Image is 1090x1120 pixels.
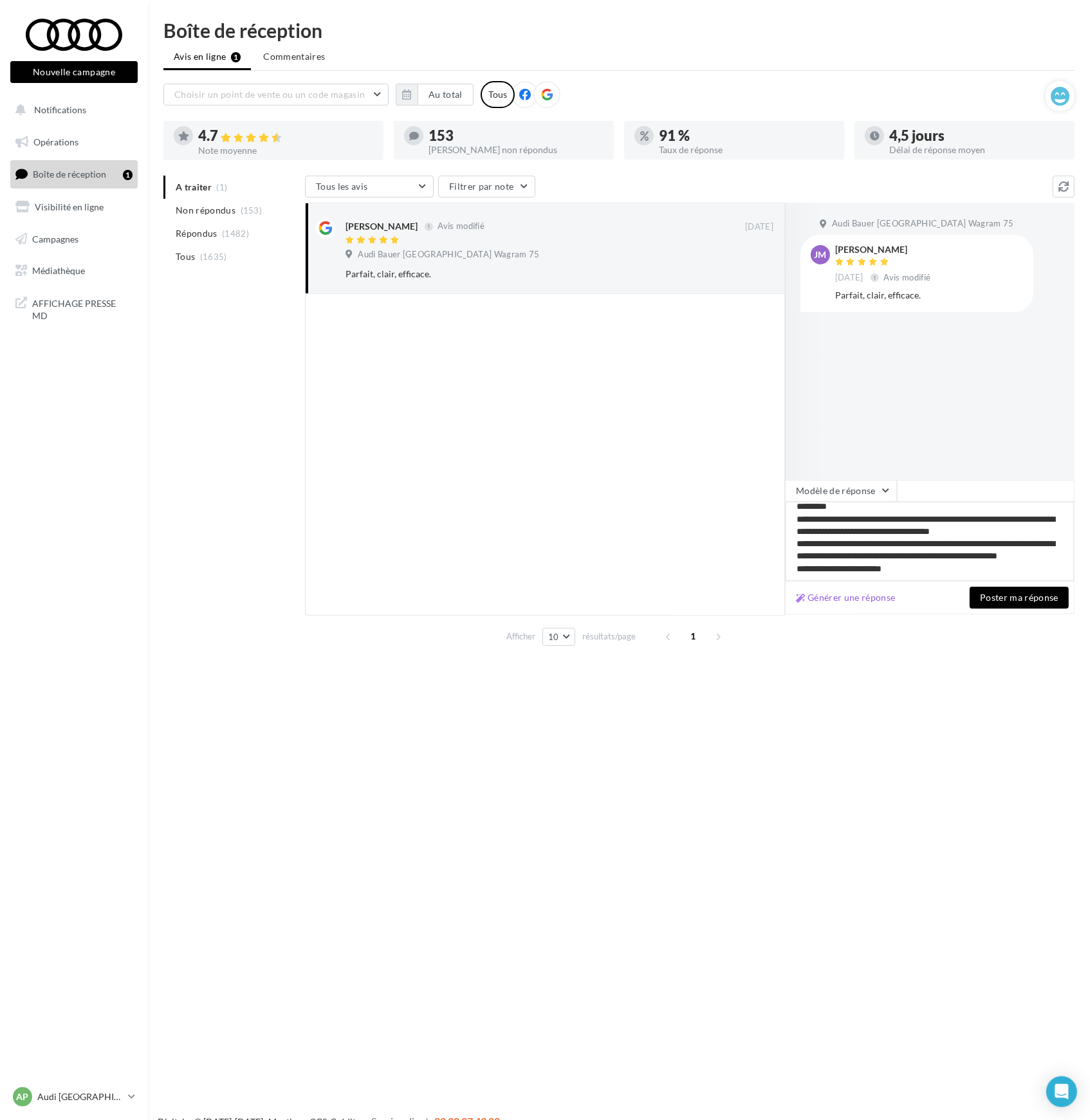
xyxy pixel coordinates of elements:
[8,289,140,327] a: AFFICHAGE PRESSE MD
[889,129,1064,143] div: 4,5 jours
[8,160,140,188] a: Boîte de réception1
[889,145,1064,154] div: Délai de réponse moyen
[481,81,515,108] div: Tous
[835,245,934,254] div: [PERSON_NAME]
[176,204,236,217] span: Non répondus
[34,104,86,115] span: Notifications
[970,587,1069,609] button: Poster ma réponse
[35,201,104,212] span: Visibilité en ligne
[263,50,325,63] span: Commentaires
[8,129,140,156] a: Opérations
[198,146,373,155] div: Note moyenne
[438,176,535,197] button: Filtrer par note
[33,169,106,179] span: Boîte de réception
[582,630,636,643] span: résultats/page
[123,170,133,180] div: 1
[176,227,217,240] span: Répondus
[659,129,834,143] div: 91 %
[200,252,227,262] span: (1635)
[835,289,1023,302] div: Parfait, clair, efficace.
[785,480,897,502] button: Modèle de réponse
[305,176,434,197] button: Tous les avis
[316,181,368,192] span: Tous les avis
[1046,1076,1077,1107] div: Open Intercom Messenger
[832,218,1013,230] span: Audi Bauer [GEOGRAPHIC_DATA] Wagram 75
[198,129,373,143] div: 4.7
[10,1085,138,1109] a: AP Audi [GEOGRAPHIC_DATA] 17
[884,272,931,282] span: Avis modifié
[8,226,140,253] a: Campagnes
[418,84,474,106] button: Au total
[396,84,474,106] button: Au total
[346,220,418,233] div: [PERSON_NAME]
[358,249,539,261] span: Audi Bauer [GEOGRAPHIC_DATA] Wagram 75
[791,590,901,605] button: Générer une réponse
[32,233,79,244] span: Campagnes
[32,295,133,322] span: AFFICHAGE PRESSE MD
[241,205,263,216] span: (153)
[438,221,485,232] span: Avis modifié
[32,265,85,276] span: Médiathèque
[37,1090,123,1103] p: Audi [GEOGRAPHIC_DATA] 17
[10,61,138,83] button: Nouvelle campagne
[659,145,834,154] div: Taux de réponse
[33,136,79,147] span: Opérations
[222,228,249,239] span: (1482)
[429,129,604,143] div: 153
[429,145,604,154] div: [PERSON_NAME] non répondus
[745,221,773,233] span: [DATE]
[174,89,365,100] span: Choisir un point de vente ou un code magasin
[8,194,140,221] a: Visibilité en ligne
[548,632,559,642] span: 10
[506,630,535,643] span: Afficher
[163,84,389,106] button: Choisir un point de vente ou un code magasin
[815,248,827,261] span: JM
[8,96,135,124] button: Notifications
[17,1090,29,1103] span: AP
[542,628,575,646] button: 10
[346,268,690,280] div: Parfait, clair, efficace.
[176,250,195,263] span: Tous
[683,626,704,647] span: 1
[8,257,140,284] a: Médiathèque
[835,272,864,284] span: [DATE]
[163,21,1075,40] div: Boîte de réception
